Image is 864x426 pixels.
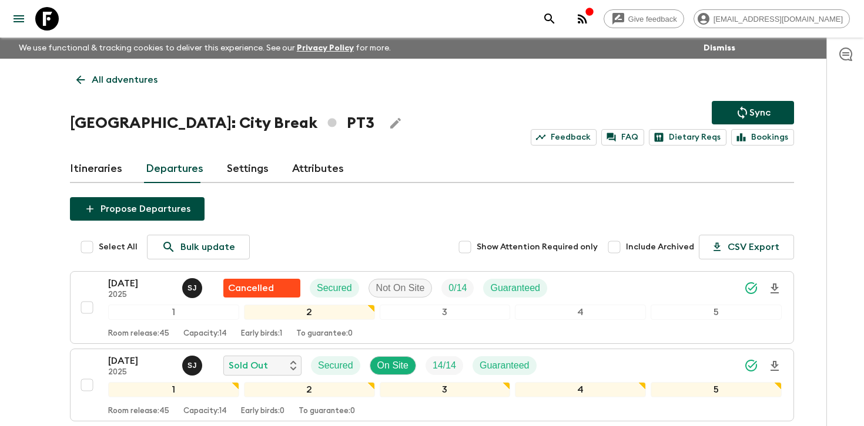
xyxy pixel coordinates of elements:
[317,281,352,295] p: Secured
[694,9,850,28] div: [EMAIL_ADDRESS][DOMAIN_NAME]
[731,129,794,146] a: Bookings
[99,241,138,253] span: Select All
[477,241,598,253] span: Show Attention Required only
[318,359,353,373] p: Secured
[187,361,197,370] p: S J
[70,68,164,92] a: All adventures
[744,281,758,295] svg: Synced Successfully
[651,305,782,320] div: 5
[297,44,354,52] a: Privacy Policy
[14,38,396,59] p: We use functional & tracking cookies to deliver this experience. See our for more.
[182,282,205,291] span: Sónia Justo
[223,279,300,297] div: Flash Pack cancellation
[180,240,235,254] p: Bulk update
[108,290,173,300] p: 2025
[70,197,205,221] button: Propose Departures
[227,155,269,183] a: Settings
[370,356,416,375] div: On Site
[712,101,794,124] button: Sync adventure departures to the booking engine
[311,356,360,375] div: Secured
[538,7,561,31] button: search adventures
[108,354,173,368] p: [DATE]
[515,382,646,397] div: 4
[380,382,511,397] div: 3
[7,7,31,31] button: menu
[384,111,407,135] button: Edit Adventure Title
[622,15,684,23] span: Give feedback
[699,235,794,259] button: CSV Export
[108,382,239,397] div: 1
[601,129,644,146] a: FAQ
[626,241,694,253] span: Include Archived
[649,129,726,146] a: Dietary Reqs
[480,359,530,373] p: Guaranteed
[490,281,540,295] p: Guaranteed
[531,129,597,146] a: Feedback
[187,283,197,293] p: S J
[768,282,782,296] svg: Download Onboarding
[701,40,738,56] button: Dismiss
[147,235,250,259] a: Bulk update
[183,329,227,339] p: Capacity: 14
[108,329,169,339] p: Room release: 45
[70,155,122,183] a: Itineraries
[244,382,375,397] div: 2
[70,111,374,135] h1: [GEOGRAPHIC_DATA]: City Break PT3
[182,359,205,368] span: Sónia Justo
[183,407,227,416] p: Capacity: 14
[108,305,239,320] div: 1
[182,356,205,376] button: SJ
[241,407,284,416] p: Early birds: 0
[377,359,408,373] p: On Site
[108,407,169,416] p: Room release: 45
[292,155,344,183] a: Attributes
[515,305,646,320] div: 4
[744,359,758,373] svg: Synced Successfully
[229,359,268,373] p: Sold Out
[448,281,467,295] p: 0 / 14
[182,278,205,298] button: SJ
[310,279,359,297] div: Secured
[299,407,355,416] p: To guarantee: 0
[244,305,375,320] div: 2
[92,73,158,87] p: All adventures
[749,106,771,120] p: Sync
[604,9,684,28] a: Give feedback
[241,329,282,339] p: Early birds: 1
[441,279,474,297] div: Trip Fill
[108,276,173,290] p: [DATE]
[70,349,794,421] button: [DATE]2025Sónia JustoSold OutSecuredOn SiteTrip FillGuaranteed12345Room release:45Capacity:14Earl...
[426,356,463,375] div: Trip Fill
[228,281,274,295] p: Cancelled
[70,271,794,344] button: [DATE]2025Sónia JustoFlash Pack cancellationSecuredNot On SiteTrip FillGuaranteed12345Room releas...
[707,15,849,23] span: [EMAIL_ADDRESS][DOMAIN_NAME]
[296,329,353,339] p: To guarantee: 0
[376,281,425,295] p: Not On Site
[651,382,782,397] div: 5
[768,359,782,373] svg: Download Onboarding
[369,279,433,297] div: Not On Site
[380,305,511,320] div: 3
[108,368,173,377] p: 2025
[433,359,456,373] p: 14 / 14
[146,155,203,183] a: Departures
